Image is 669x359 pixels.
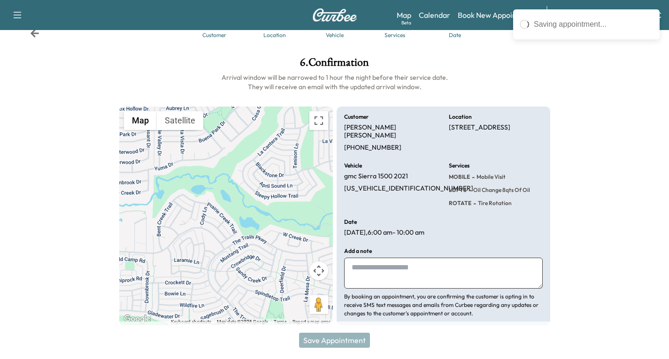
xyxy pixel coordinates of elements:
[384,32,405,38] div: Services
[449,186,467,194] span: LOFT8
[202,32,226,38] div: Customer
[449,123,510,132] p: [STREET_ADDRESS]
[449,199,471,207] span: ROTATE
[475,173,506,181] span: Mobile Visit
[471,199,476,208] span: -
[344,172,408,181] p: gmc Sierra 1500 2021
[171,319,211,325] button: Keyboard shortcuts
[449,173,470,181] span: MOBILE
[449,163,469,168] h6: Services
[419,9,450,21] a: Calendar
[217,319,268,324] span: Map data ©2025 Google
[344,292,543,318] p: By booking an appointment, you are confirming the customer is opting in to receive SMS text messa...
[344,184,473,193] p: [US_VEHICLE_IDENTIFICATION_NUMBER]
[476,199,512,207] span: Tire rotation
[344,123,438,140] p: [PERSON_NAME] [PERSON_NAME]
[312,8,357,22] img: Curbee Logo
[344,144,401,152] p: [PHONE_NUMBER]
[274,319,287,324] a: Terms (opens in new tab)
[344,248,372,254] h6: Add a note
[467,185,471,195] span: -
[263,32,286,38] div: Location
[470,172,475,182] span: -
[122,313,153,325] a: Open this area in Google Maps (opens a new window)
[458,9,537,21] a: Book New Appointment
[344,114,369,120] h6: Customer
[309,295,328,314] button: Drag Pegman onto the map to open Street View
[449,32,461,38] div: Date
[119,57,550,73] h1: 6 . Confirmation
[157,111,203,130] button: Show satellite imagery
[309,261,328,280] button: Map camera controls
[292,319,330,324] a: Report a map error
[326,32,344,38] div: Vehicle
[471,186,530,194] span: Oil Change 8qts of oil
[309,111,328,130] button: Toggle fullscreen view
[122,313,153,325] img: Google
[534,19,653,30] div: Saving appointment...
[344,229,424,237] p: [DATE] , 6:00 am - 10:00 am
[449,114,472,120] h6: Location
[397,9,411,21] a: MapBeta
[344,219,357,225] h6: Date
[344,163,362,168] h6: Vehicle
[124,111,157,130] button: Show street map
[401,19,411,26] div: Beta
[30,29,39,38] div: Back
[119,73,550,92] h6: Arrival window will be narrowed to 1 hour the night before their service date. They will receive ...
